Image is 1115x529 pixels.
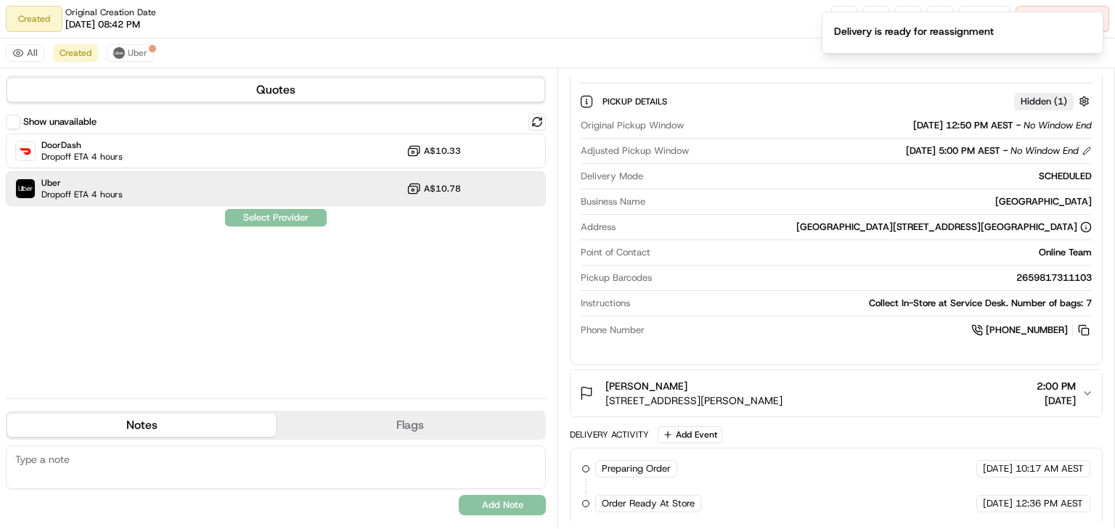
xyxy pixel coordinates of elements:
button: [PERSON_NAME][STREET_ADDRESS][PERSON_NAME]2:00 PM[DATE] [571,370,1102,417]
div: [GEOGRAPHIC_DATA] [651,195,1092,208]
span: No Window End [1010,144,1079,157]
button: All [6,44,44,62]
span: Phone Number [581,324,645,337]
span: Address [581,221,616,234]
button: Notes [7,414,276,437]
div: 2659817311103 [658,271,1092,284]
a: [PHONE_NUMBER] [971,322,1092,338]
span: Dropoff ETA 4 hours [41,189,123,200]
span: 12:36 PM AEST [1016,497,1083,510]
span: [DATE] [983,497,1013,510]
span: Delivery Mode [581,170,643,183]
span: Uber [41,177,123,189]
div: Online Team [656,246,1092,259]
span: - [1003,144,1008,157]
span: Pickup Barcodes [581,271,652,284]
span: - [1016,119,1021,132]
span: [DATE] 08:42 PM [65,18,140,31]
span: Adjusted Pickup Window [581,144,689,157]
span: DoorDash [41,139,123,151]
button: Hidden (1) [1014,92,1093,110]
button: Quotes [7,78,544,102]
span: No Window End [1024,119,1092,132]
span: Dropoff ETA 4 hours [41,151,123,163]
label: Show unavailable [23,115,97,128]
button: Add Event [658,426,722,443]
span: [STREET_ADDRESS][PERSON_NAME] [605,393,783,408]
span: Order Ready At Store [602,497,695,510]
div: Delivery Activity [570,429,649,440]
span: [DATE] 5:00 PM AEST [906,144,1000,157]
span: Original Pickup Window [581,119,684,132]
span: [PHONE_NUMBER] [986,324,1068,337]
span: Preparing Order [602,462,671,475]
span: 2:00 PM [1037,379,1076,393]
span: Uber [128,47,147,59]
span: Hidden ( 1 ) [1021,95,1067,108]
span: [DATE] 12:50 PM AEST [913,119,1013,132]
button: Uber [107,44,154,62]
span: Instructions [581,297,630,310]
div: Collect In-Store at Service Desk. Number of bags: 7 [636,297,1092,310]
span: [DATE] [983,462,1013,475]
img: Uber [16,179,35,198]
img: uber-new-logo.jpeg [113,47,125,59]
span: 10:17 AM AEST [1016,462,1084,475]
span: Point of Contact [581,246,650,259]
span: Created [60,47,91,59]
span: A$10.33 [424,145,461,157]
span: [DATE] [1037,393,1076,408]
button: Flags [276,414,544,437]
span: Pickup Details [603,96,670,107]
div: [GEOGRAPHIC_DATA][STREET_ADDRESS][GEOGRAPHIC_DATA] [796,221,1092,234]
div: SCHEDULED [649,170,1092,183]
button: A$10.78 [407,181,461,196]
button: Created [53,44,98,62]
button: A$10.33 [407,144,461,158]
span: Original Creation Date [65,7,156,18]
div: Delivery is ready for reassignment [834,24,994,38]
span: [PERSON_NAME] [605,379,687,393]
img: DoorDash [16,142,35,160]
span: A$10.78 [424,183,461,194]
span: Business Name [581,195,645,208]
